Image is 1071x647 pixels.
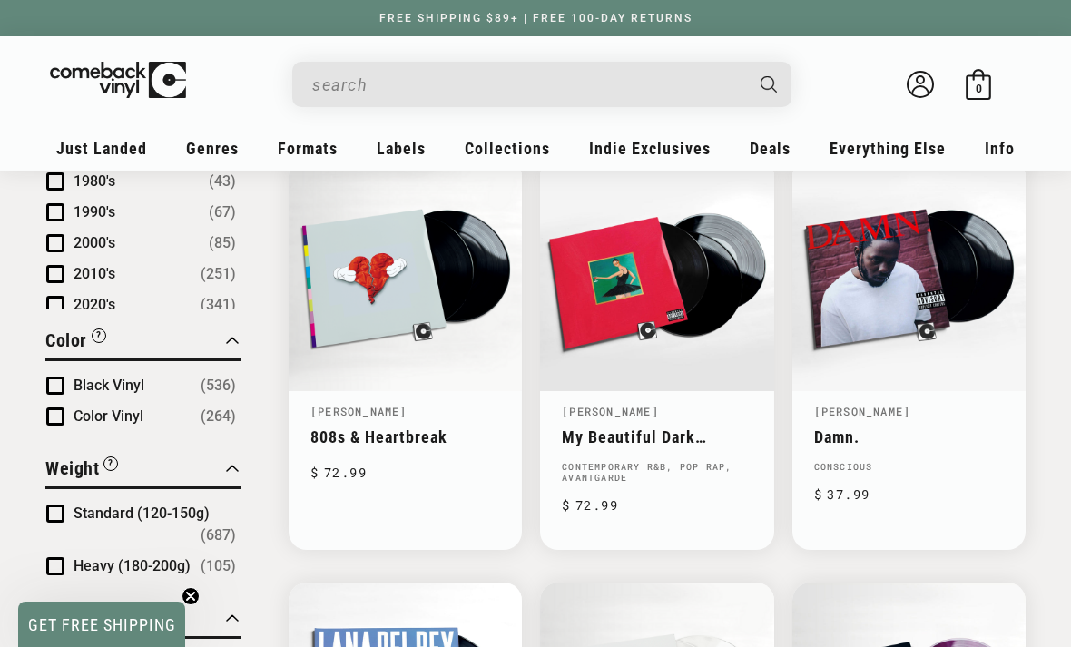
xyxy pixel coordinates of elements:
[562,404,659,418] a: [PERSON_NAME]
[74,203,115,221] span: 1990's
[750,139,791,158] span: Deals
[278,139,338,158] span: Formats
[74,557,191,574] span: Heavy (180-200g)
[745,62,794,107] button: Search
[74,505,210,522] span: Standard (120-150g)
[28,615,176,634] span: GET FREE SHIPPING
[976,82,982,95] span: 0
[361,12,711,25] a: FREE SHIPPING $89+ | FREE 100-DAY RETURNS
[74,172,115,190] span: 1980's
[201,406,236,427] span: Number of products: (264)
[814,427,1004,446] a: Damn.
[589,139,711,158] span: Indie Exclusives
[74,296,115,313] span: 2020's
[209,171,236,192] span: Number of products: (43)
[310,427,500,446] a: 808s & Heartbreak
[74,265,115,282] span: 2010's
[18,602,185,647] div: GET FREE SHIPPINGClose teaser
[201,524,236,546] span: Number of products: (687)
[209,201,236,223] span: Number of products: (67)
[74,234,115,251] span: 2000's
[74,407,143,425] span: Color Vinyl
[830,139,946,158] span: Everything Else
[312,66,742,103] input: When autocomplete results are available use up and down arrows to review and enter to select
[56,139,147,158] span: Just Landed
[465,139,550,158] span: Collections
[45,329,87,351] span: Color
[209,232,236,254] span: Number of products: (85)
[562,427,752,446] a: My Beautiful Dark Twisted Fantasy
[201,263,236,285] span: Number of products: (251)
[45,457,99,479] span: Weight
[201,375,236,397] span: Number of products: (536)
[985,139,1015,158] span: Info
[201,294,236,316] span: Number of products: (341)
[814,404,911,418] a: [PERSON_NAME]
[201,555,236,577] span: Number of products: (105)
[377,139,426,158] span: Labels
[292,62,791,107] div: Search
[186,139,239,158] span: Genres
[45,455,118,486] button: Filter by Weight
[310,404,408,418] a: [PERSON_NAME]
[182,587,200,605] button: Close teaser
[74,377,144,394] span: Black Vinyl
[45,327,106,358] button: Filter by Color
